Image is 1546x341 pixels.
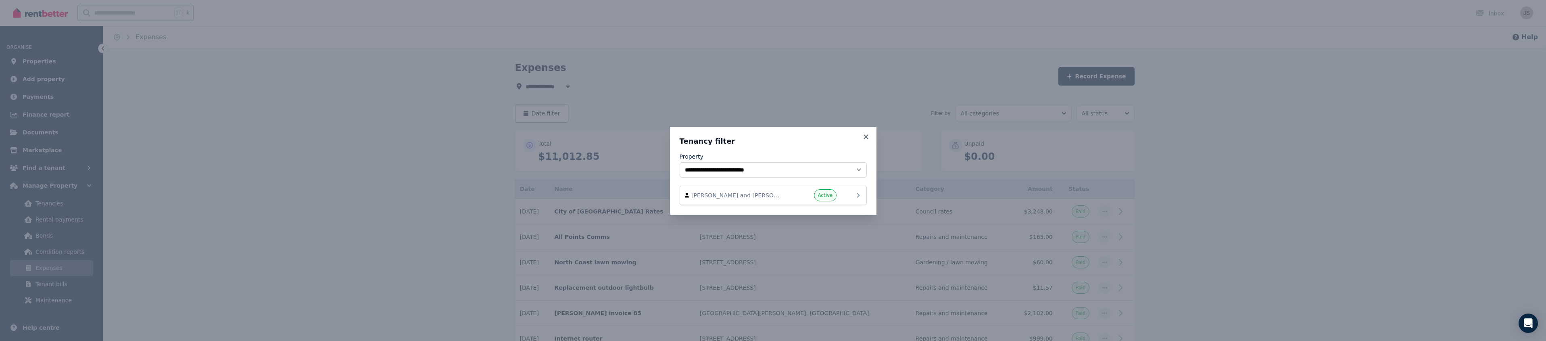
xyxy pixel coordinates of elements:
[680,136,867,146] h3: Tenancy filter
[1519,314,1538,333] div: Open Intercom Messenger
[691,191,783,199] span: [PERSON_NAME] and [PERSON_NAME]
[818,192,832,199] span: Active
[680,153,703,161] label: Property
[680,186,867,205] a: [PERSON_NAME] and [PERSON_NAME]Active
